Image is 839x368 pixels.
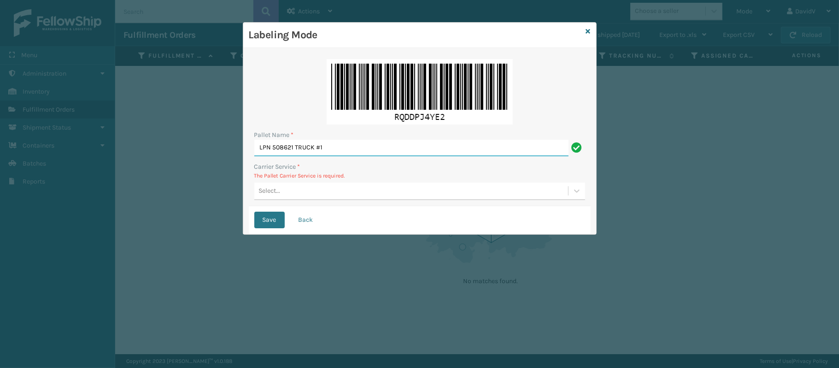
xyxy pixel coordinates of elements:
[254,172,585,180] p: The Pallet Carrier Service is required.
[290,212,322,228] button: Back
[259,186,281,196] div: Select...
[254,162,300,172] label: Carrier Service
[254,130,294,140] label: Pallet Name
[254,212,285,228] button: Save
[249,28,582,42] h3: Labeling Mode
[327,59,513,125] img: xpJwdrGmIb7AAAAAElFTkSuQmCC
